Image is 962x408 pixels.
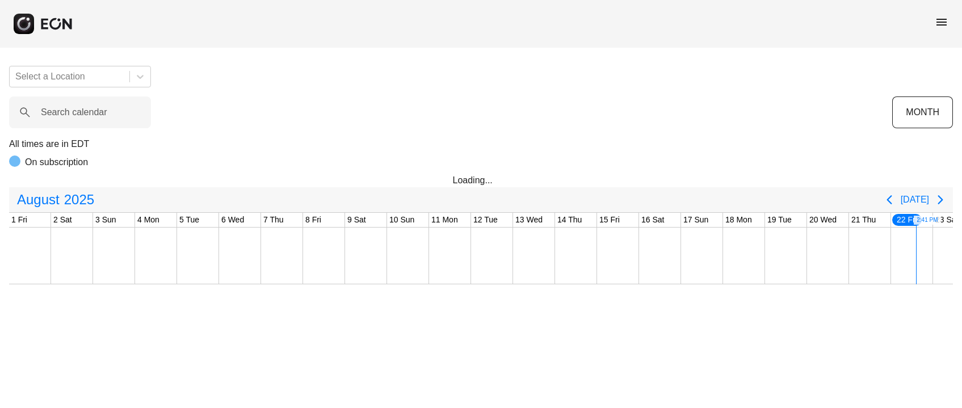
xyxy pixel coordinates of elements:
div: 9 Sat [345,213,368,227]
button: [DATE] [901,190,929,210]
div: 1 Fri [9,213,30,227]
button: Next page [929,188,952,211]
div: 5 Tue [177,213,201,227]
div: 21 Thu [849,213,878,227]
span: August [15,188,62,211]
div: 23 Sat [933,213,960,227]
p: On subscription [25,155,88,169]
div: 22 Fri [891,213,923,227]
div: 17 Sun [681,213,711,227]
div: 16 Sat [639,213,666,227]
p: All times are in EDT [9,137,953,151]
button: Previous page [878,188,901,211]
div: 13 Wed [513,213,545,227]
div: 7 Thu [261,213,286,227]
div: 18 Mon [723,213,754,227]
div: 10 Sun [387,213,417,227]
div: 6 Wed [219,213,246,227]
label: Search calendar [41,106,107,119]
button: MONTH [892,96,953,128]
span: 2025 [62,188,96,211]
div: Loading... [453,174,510,187]
div: 15 Fri [597,213,622,227]
div: 11 Mon [429,213,460,227]
div: 4 Mon [135,213,162,227]
div: 20 Wed [807,213,839,227]
div: 14 Thu [555,213,584,227]
div: 2 Sat [51,213,74,227]
div: 3 Sun [93,213,119,227]
span: menu [935,15,948,29]
div: 12 Tue [471,213,500,227]
div: 19 Tue [765,213,794,227]
button: August2025 [10,188,101,211]
div: 8 Fri [303,213,324,227]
